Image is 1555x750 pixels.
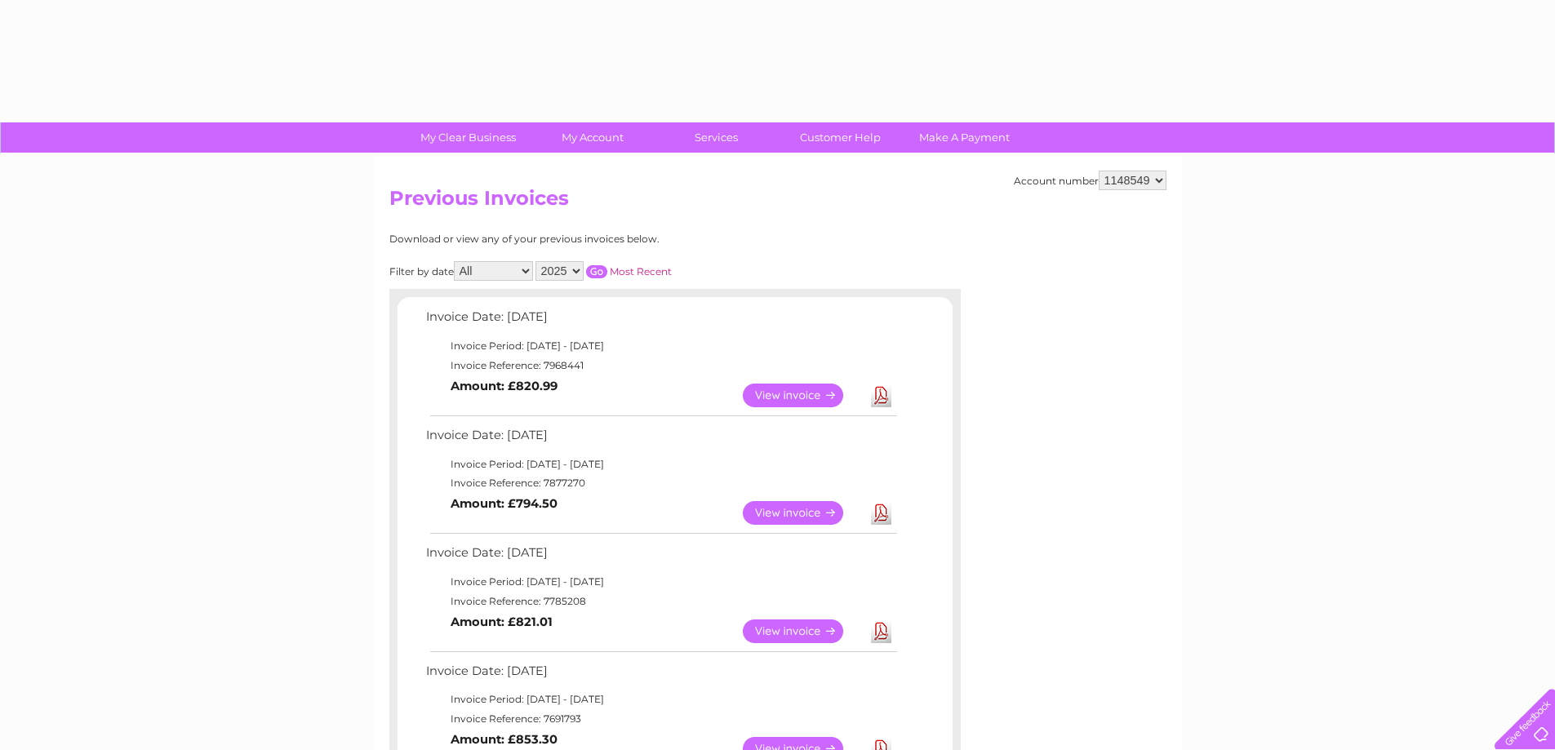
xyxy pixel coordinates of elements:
[610,265,672,277] a: Most Recent
[743,501,863,525] a: View
[422,592,900,611] td: Invoice Reference: 7785208
[871,384,891,407] a: Download
[649,122,784,153] a: Services
[422,424,900,455] td: Invoice Date: [DATE]
[1014,171,1166,190] div: Account number
[389,261,818,281] div: Filter by date
[422,336,900,356] td: Invoice Period: [DATE] - [DATE]
[422,542,900,572] td: Invoice Date: [DATE]
[451,379,558,393] b: Amount: £820.99
[871,619,891,643] a: Download
[743,619,863,643] a: View
[389,187,1166,218] h2: Previous Invoices
[422,356,900,375] td: Invoice Reference: 7968441
[451,615,553,629] b: Amount: £821.01
[422,690,900,709] td: Invoice Period: [DATE] - [DATE]
[422,572,900,592] td: Invoice Period: [DATE] - [DATE]
[743,384,863,407] a: View
[422,455,900,474] td: Invoice Period: [DATE] - [DATE]
[389,233,818,245] div: Download or view any of your previous invoices below.
[422,709,900,729] td: Invoice Reference: 7691793
[422,473,900,493] td: Invoice Reference: 7877270
[451,732,558,747] b: Amount: £853.30
[422,660,900,690] td: Invoice Date: [DATE]
[422,306,900,336] td: Invoice Date: [DATE]
[401,122,535,153] a: My Clear Business
[897,122,1032,153] a: Make A Payment
[871,501,891,525] a: Download
[525,122,660,153] a: My Account
[773,122,908,153] a: Customer Help
[451,496,558,511] b: Amount: £794.50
